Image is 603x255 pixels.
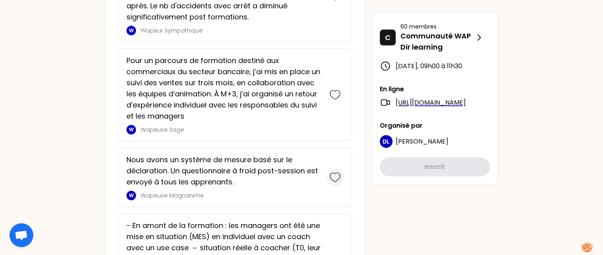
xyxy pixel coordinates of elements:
p: DL [383,138,390,146]
p: Pour un parcours de formation destiné aux commerciaux du secteur bancaire, j’ai mis en place un s... [126,55,322,122]
p: C [385,32,391,43]
div: Ouvrir le chat [10,223,33,247]
p: Wapeuse Sage [141,126,322,134]
span: [PERSON_NAME] [396,137,448,146]
p: Organisé par [380,121,490,130]
p: Wapeuse Magnanime [141,192,322,199]
p: Wapeur Sympathique [141,27,322,35]
p: Nous avons un système de mesure basé sur le déclaration. Un questionnaire à froid post-session es... [126,154,322,188]
p: En ligne [380,84,490,94]
a: [URL][DOMAIN_NAME] [396,98,466,107]
p: 60 membres [400,23,474,31]
button: Inscrit [380,157,490,176]
p: Communauté WAP Dir learning [400,31,474,53]
p: W [129,127,134,133]
div: [DATE] , 09h00 à 11h30 [380,61,490,72]
p: W [129,192,134,199]
p: W [129,27,134,34]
